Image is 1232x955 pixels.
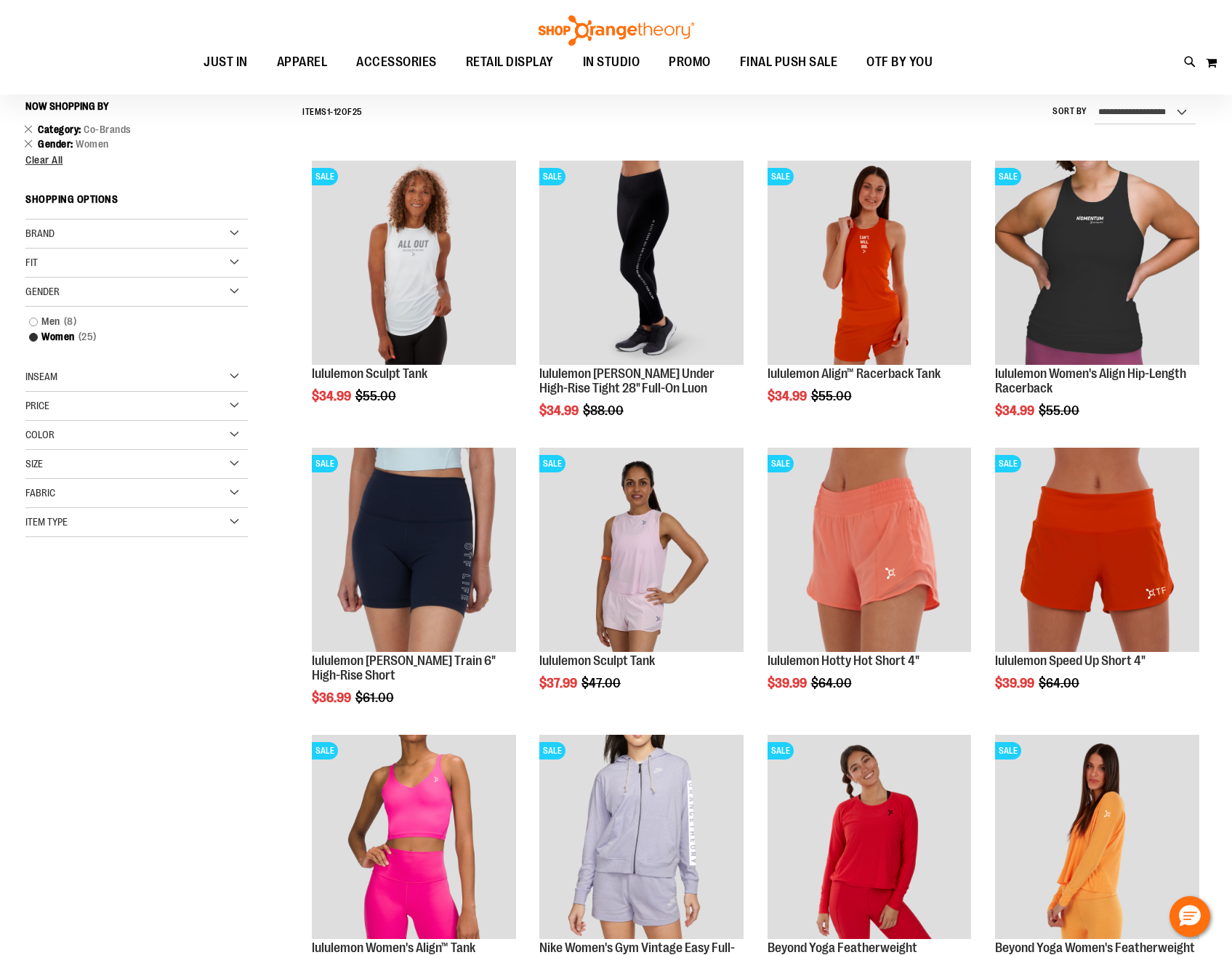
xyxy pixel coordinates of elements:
span: Brand [25,227,55,239]
span: $39.99 [768,676,809,690]
span: Gender [38,138,76,150]
span: SALE [312,742,338,759]
span: SALE [995,455,1021,472]
span: Gender [25,286,60,297]
span: Co-Brands [84,124,132,135]
img: Product image for lululemon Speed Up Short 4" [995,448,1199,652]
span: IN STUDIO [583,46,640,78]
span: Fit [25,257,38,268]
a: lululemon Hotty Hot Short 4"SALE [768,448,972,654]
span: $34.99 [768,389,809,403]
a: Product image for lululemon Sculpt TankSALE [312,161,516,367]
a: lululemon Speed Up Short 4" [995,653,1146,668]
span: 8 [60,314,81,329]
span: $88.00 [583,403,626,418]
a: Product image for Nike Gym Vintage Easy Full Zip HoodieSALE [539,735,744,941]
img: Product image for lululemon Women's Align Hip-Length Racerback [995,161,1199,365]
span: SALE [995,742,1021,759]
a: ACCESSORIES [342,46,451,79]
div: product [760,440,979,728]
span: 25 [353,107,363,117]
a: lululemon Women's Align™ Tank [312,940,475,955]
span: Category [38,124,84,135]
span: $37.99 [539,676,579,690]
a: Product image for lululemon Women's Align Hip-Length RacerbackSALE [995,161,1199,367]
span: SALE [539,168,565,185]
span: SALE [768,168,794,185]
span: Price [25,400,49,411]
a: Product image for lululemon Womens Align TankSALE [312,735,516,941]
span: SALE [768,455,794,472]
span: ACCESSORIES [356,46,437,78]
span: OTF BY YOU [866,46,933,78]
span: Inseam [25,371,57,382]
span: APPAREL [277,46,328,78]
span: $64.00 [1039,676,1082,690]
div: product [988,440,1207,728]
span: $55.00 [811,389,854,403]
div: product [532,440,751,728]
a: Main Image of 1538347SALE [539,448,744,654]
span: SALE [312,168,338,185]
a: Product image for Beyond Yoga Featherweight Daydreamer PulloverSALE [768,735,972,941]
img: Product image for lululemon Sculpt Tank [312,161,516,365]
img: Product image for Beyond Yoga Featherweight Daydreamer Pullover [768,735,972,939]
span: SALE [995,168,1021,185]
a: JUST IN [189,46,262,79]
span: RETAIL DISPLAY [466,46,554,78]
a: OTF BY YOU [852,46,947,79]
strong: Shopping Options [25,187,248,219]
span: $34.99 [539,403,581,418]
img: Product image for lululemon Womens Align Tank [312,735,516,939]
a: APPAREL [262,46,342,79]
a: lululemon Hotty Hot Short 4" [768,653,919,668]
span: $47.00 [581,676,623,690]
span: Clear All [25,154,63,166]
span: FINAL PUSH SALE [740,46,838,78]
img: Product image for Nike Gym Vintage Easy Full Zip Hoodie [539,735,744,939]
div: product [760,153,979,440]
h2: Items - of [302,101,363,124]
img: Shop Orangetheory [536,15,696,46]
span: $55.00 [1039,403,1082,418]
div: product [532,153,751,455]
img: Product image for Beyond Yoga Womens Featherweight Daydreamer Pullover [995,735,1199,939]
a: Clear All [25,155,248,165]
span: Item Type [25,516,68,528]
span: SALE [539,455,565,472]
a: Product image for lululemon Speed Up Short 4"SALE [995,448,1199,654]
a: lululemon Align™ Racerback Tank [768,366,941,381]
span: $34.99 [995,403,1036,418]
span: $34.99 [312,389,353,403]
img: Main Image of 1538347 [539,448,744,652]
span: 25 [75,329,100,344]
span: $64.00 [811,676,854,690]
span: SALE [539,742,565,759]
div: product [305,440,523,742]
span: $55.00 [355,389,398,403]
span: Color [25,429,55,440]
span: SALE [768,742,794,759]
button: Now Shopping by [25,94,116,118]
div: product [305,153,523,440]
img: lululemon Hotty Hot Short 4" [768,448,972,652]
a: lululemon [PERSON_NAME] Under High-Rise Tight 28" Full-On Luon [539,366,714,395]
a: FINAL PUSH SALE [725,46,853,78]
span: $36.99 [312,690,353,705]
a: Product image for lululemon Wunder Train 6" High-Rise ShortSALE [312,448,516,654]
span: $61.00 [355,690,396,705]
img: Product image for lululemon Align™ Racerback Tank [768,161,972,365]
span: PROMO [669,46,711,78]
a: Product image for lululemon Align™ Racerback TankSALE [768,161,972,367]
a: lululemon [PERSON_NAME] Train 6" High-Rise Short [312,653,495,682]
img: Product image for lululemon Wunder Under High-Rise Tight 28" Full-On Luon [539,161,744,365]
span: 1 [327,107,331,117]
label: Sort By [1052,105,1087,118]
span: JUST IN [204,46,248,78]
a: PROMO [654,46,725,79]
a: lululemon Sculpt Tank [312,366,427,381]
a: Women25 [22,329,235,344]
a: Product image for Beyond Yoga Womens Featherweight Daydreamer PulloverSALE [995,735,1199,941]
a: IN STUDIO [568,46,655,79]
button: Hello, have a question? Let’s chat. [1169,896,1210,937]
